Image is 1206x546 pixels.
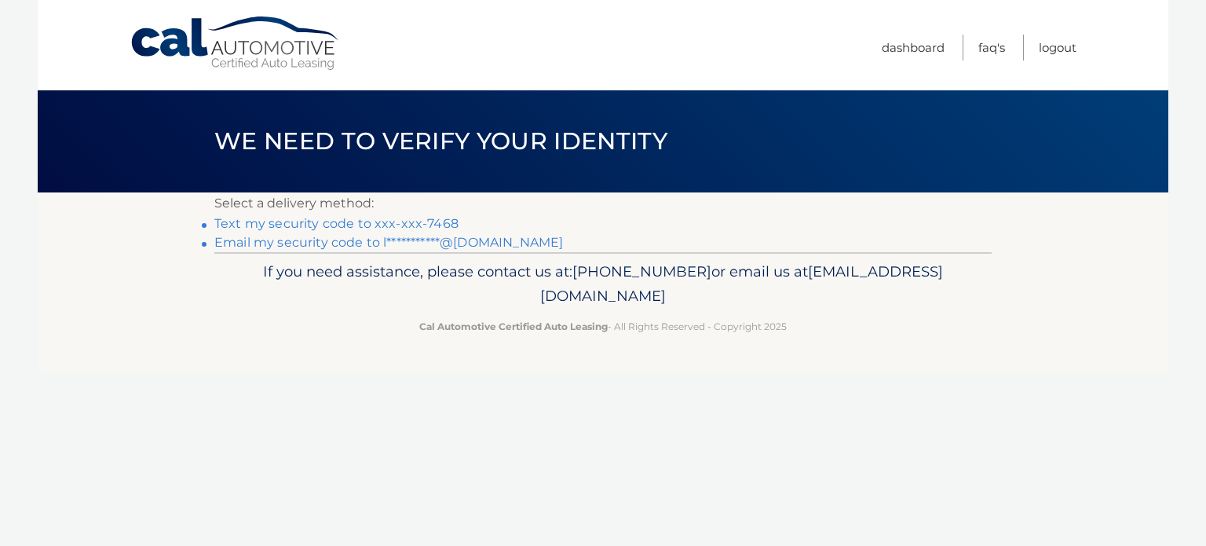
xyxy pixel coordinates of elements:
p: Select a delivery method: [214,192,992,214]
a: Dashboard [882,35,945,60]
span: We need to verify your identity [214,126,667,156]
span: [PHONE_NUMBER] [572,262,711,280]
a: FAQ's [978,35,1005,60]
a: Logout [1039,35,1076,60]
a: Cal Automotive [130,16,342,71]
p: - All Rights Reserved - Copyright 2025 [225,318,981,335]
strong: Cal Automotive Certified Auto Leasing [419,321,608,332]
p: If you need assistance, please contact us at: or email us at [225,259,981,310]
a: Text my security code to xxx-xxx-7468 [214,216,459,231]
